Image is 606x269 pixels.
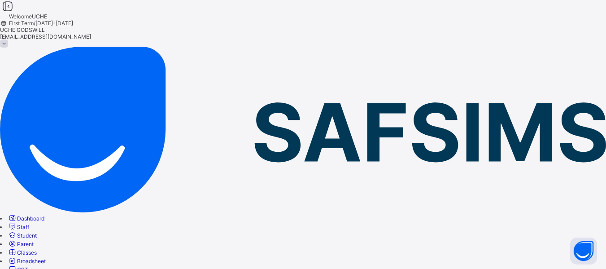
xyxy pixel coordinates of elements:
span: Staff [17,224,29,230]
span: Student [17,232,37,239]
span: Parent [17,241,34,247]
span: Dashboard [17,215,44,222]
a: Parent [8,241,34,247]
span: Broadsheet [17,258,46,265]
span: Classes [17,249,37,256]
a: Student [8,232,37,239]
a: Broadsheet [8,258,46,265]
a: Classes [8,249,37,256]
span: Welcome UCHE [9,13,47,20]
button: Open asap [570,238,597,265]
a: Staff [8,224,29,230]
a: Dashboard [8,215,44,222]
